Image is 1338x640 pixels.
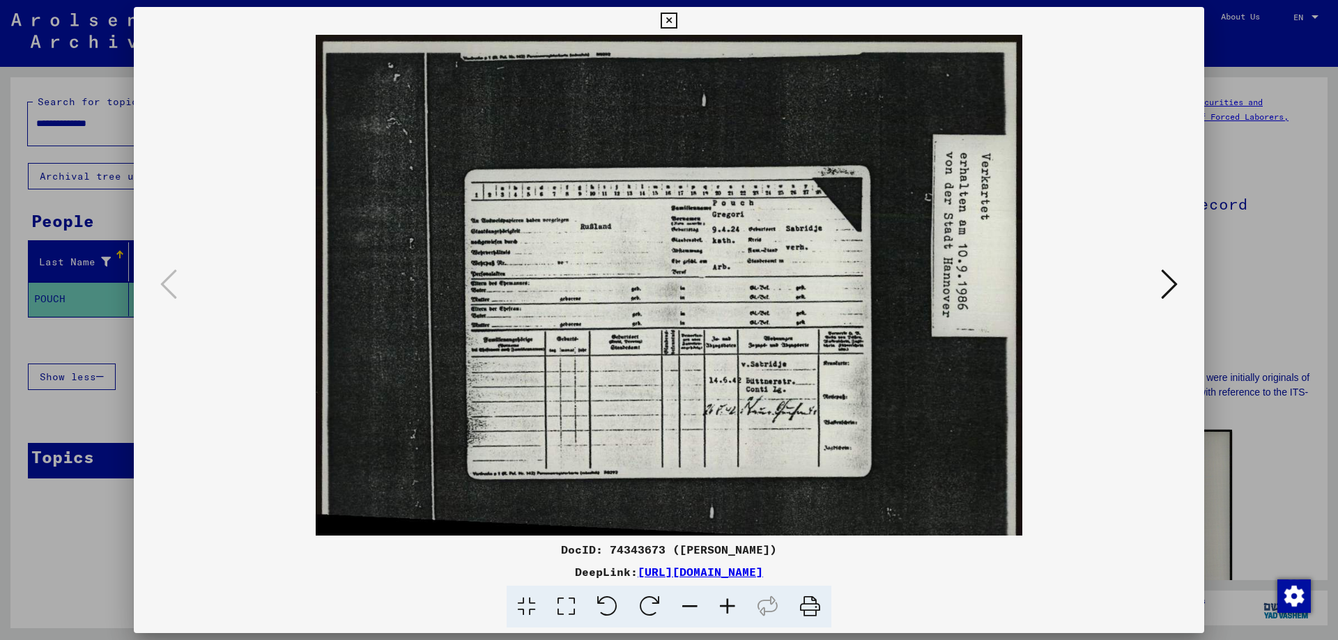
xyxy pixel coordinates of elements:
[181,35,1157,536] img: 001.jpg
[134,541,1204,558] div: DocID: 74343673 ([PERSON_NAME])
[1277,579,1310,612] div: Change consent
[638,565,763,579] a: [URL][DOMAIN_NAME]
[1277,579,1311,613] img: Change consent
[134,563,1204,580] div: DeepLink:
